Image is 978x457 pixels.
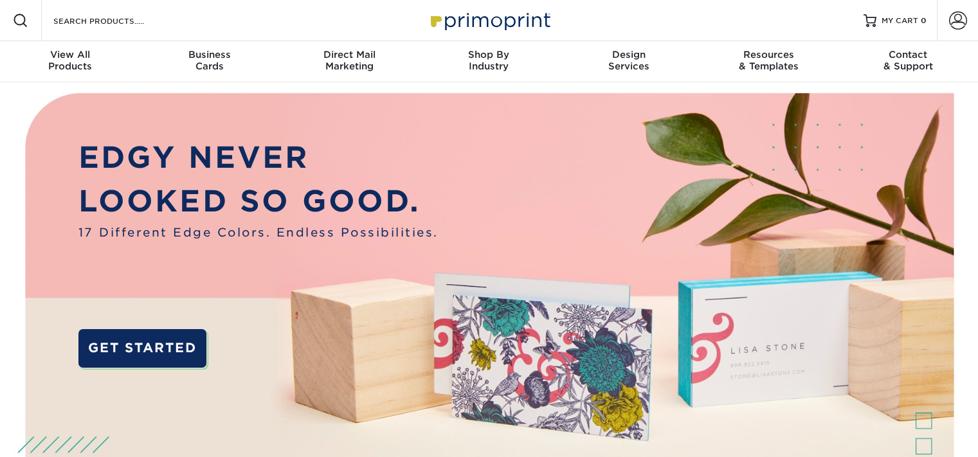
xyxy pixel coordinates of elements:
[559,49,698,60] span: Design
[698,49,838,60] span: Resources
[280,49,419,72] div: Marketing
[140,49,279,60] span: Business
[838,49,978,60] span: Contact
[52,13,177,28] input: SEARCH PRODUCTS.....
[280,41,419,82] a: Direct MailMarketing
[838,49,978,72] div: & Support
[425,6,554,34] img: Primoprint
[140,49,279,72] div: Cards
[921,16,927,25] span: 0
[78,329,206,368] a: GET STARTED
[78,136,439,179] p: EDGY NEVER
[698,49,838,72] div: & Templates
[559,49,698,72] div: Services
[559,41,698,82] a: DesignServices
[882,15,918,26] span: MY CART
[140,41,279,82] a: BusinessCards
[419,41,559,82] a: Shop ByIndustry
[419,49,559,60] span: Shop By
[280,49,419,60] span: Direct Mail
[78,224,439,241] span: 17 Different Edge Colors. Endless Possibilities.
[78,179,439,223] p: LOOKED SO GOOD.
[419,49,559,72] div: Industry
[698,41,838,82] a: Resources& Templates
[838,41,978,82] a: Contact& Support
